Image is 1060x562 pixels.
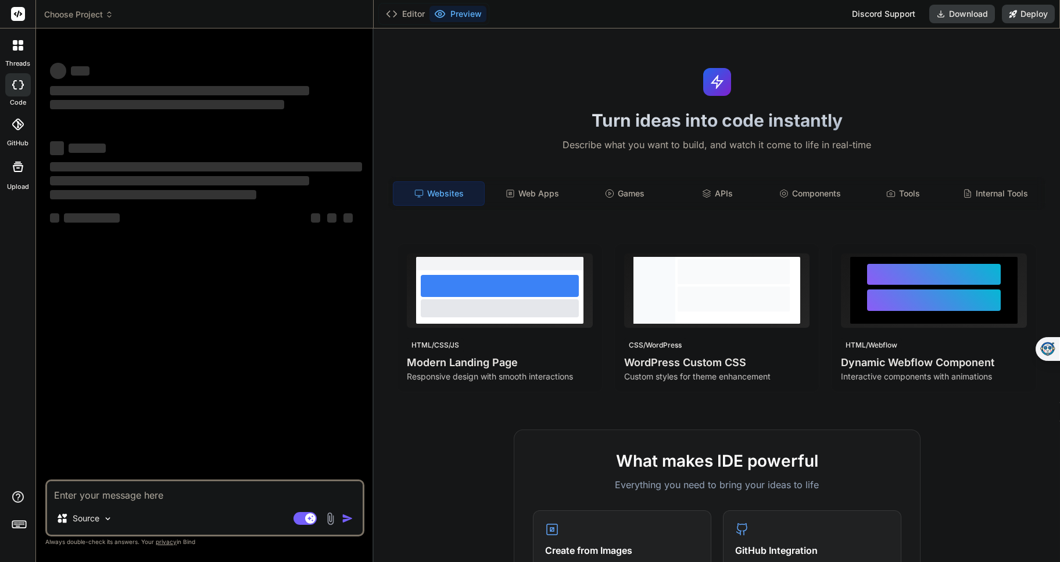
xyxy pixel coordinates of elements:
p: Custom styles for theme enhancement [624,371,810,382]
h4: GitHub Integration [735,543,889,557]
span: ‌ [50,213,59,223]
span: ‌ [50,100,284,109]
div: Internal Tools [950,181,1041,206]
span: ‌ [50,176,309,185]
label: code [10,98,26,108]
div: Games [579,181,670,206]
span: ‌ [50,162,362,171]
span: ‌ [311,213,320,223]
span: ‌ [69,144,106,153]
img: Pick Models [103,514,113,524]
label: Upload [7,182,29,192]
span: ‌ [71,66,89,76]
h4: Create from Images [545,543,699,557]
p: Source [73,513,99,524]
div: HTML/CSS/JS [407,338,464,352]
p: Responsive design with smooth interactions [407,371,593,382]
h2: What makes IDE powerful [533,449,901,473]
div: HTML/Webflow [841,338,902,352]
label: GitHub [7,138,28,148]
div: Components [765,181,855,206]
div: APIs [672,181,763,206]
button: Editor [381,6,429,22]
span: ‌ [64,213,120,223]
div: CSS/WordPress [624,338,686,352]
div: Websites [393,181,485,206]
span: ‌ [327,213,336,223]
h1: Turn ideas into code instantly [381,110,1053,131]
p: Describe what you want to build, and watch it come to life in real-time [381,138,1053,153]
p: Interactive components with animations [841,371,1027,382]
p: Always double-check its answers. Your in Bind [45,536,364,547]
p: Everything you need to bring your ideas to life [533,478,901,492]
button: Preview [429,6,486,22]
span: Choose Project [44,9,113,20]
span: ‌ [343,213,353,223]
div: Tools [858,181,948,206]
h4: WordPress Custom CSS [624,355,810,371]
button: Deploy [1002,5,1055,23]
h4: Dynamic Webflow Component [841,355,1027,371]
button: Download [929,5,995,23]
img: icon [342,513,353,524]
label: threads [5,59,30,69]
span: ‌ [50,141,64,155]
img: attachment [324,512,337,525]
div: Discord Support [845,5,922,23]
span: privacy [156,538,177,545]
div: Web Apps [487,181,578,206]
span: ‌ [50,86,309,95]
span: ‌ [50,190,256,199]
span: ‌ [50,63,66,79]
h4: Modern Landing Page [407,355,593,371]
